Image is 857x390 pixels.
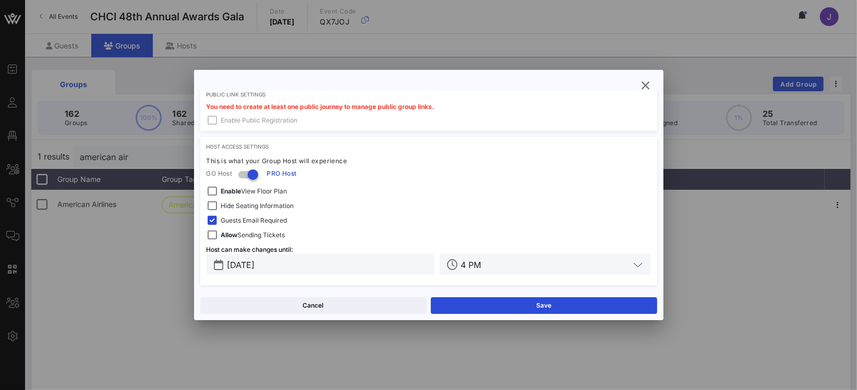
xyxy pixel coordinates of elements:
span: PRO Host [267,168,296,179]
span: Sending Tickets [221,230,285,240]
span: Host can make changes until: [207,246,294,253]
button: prepend icon [214,260,224,270]
input: Time [461,258,630,271]
span: Guests Email Required [221,215,287,226]
div: Host Access Settings [207,143,651,150]
button: Cancel [200,297,427,314]
button: Save [431,297,657,314]
span: Hide Seating Information [221,201,294,211]
span: GO Host [207,168,233,179]
strong: Allow [221,231,238,239]
strong: Enable [221,187,242,195]
span: You need to create at least one public journey to manage public group links. [207,103,434,111]
div: This is what your Group Host will experience [207,156,651,166]
div: Public Link Settings [207,91,651,97]
span: View Floor Plan [221,186,287,197]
